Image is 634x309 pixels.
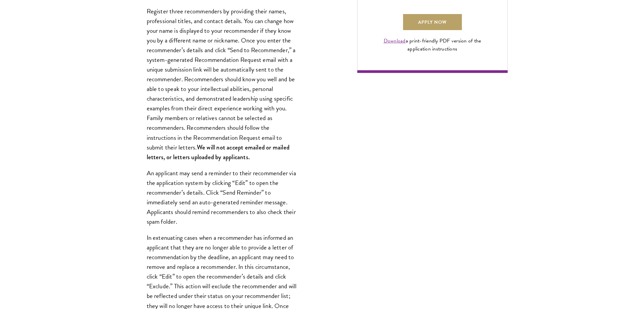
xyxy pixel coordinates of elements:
div: a print-friendly PDF version of the application instructions [376,37,489,53]
strong: We will not accept emailed or mailed letters, or letters uploaded by applicants. [147,143,289,162]
a: Apply Now [403,14,462,30]
p: Register three recommenders by providing their names, professional titles, and contact details. Y... [147,6,297,162]
p: An applicant may send a reminder to their recommender via the application system by clicking “Edi... [147,168,297,226]
a: Download [384,37,406,45]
